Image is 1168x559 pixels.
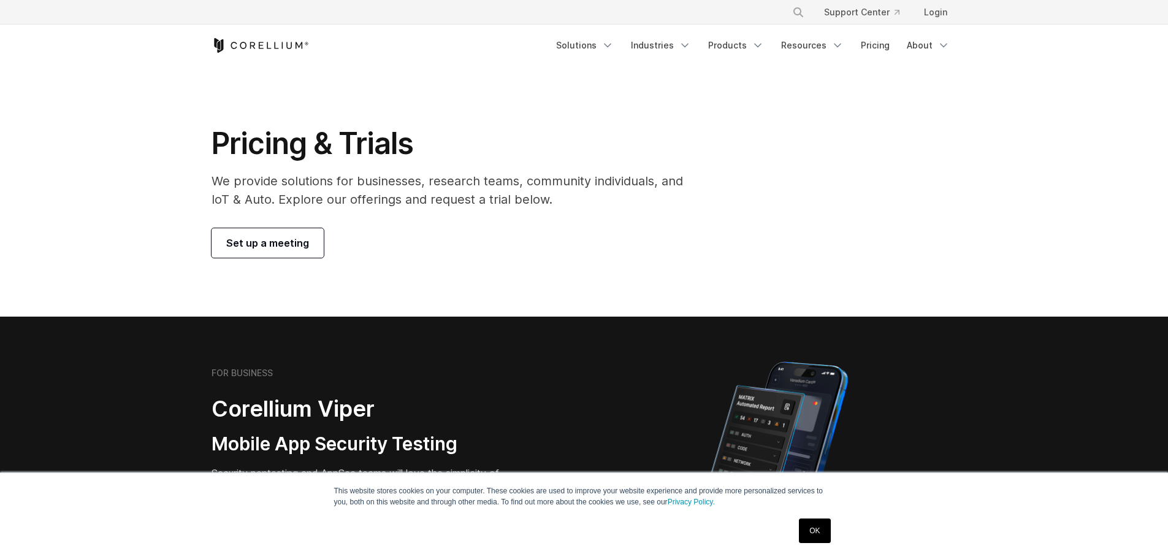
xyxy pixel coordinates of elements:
[914,1,957,23] a: Login
[853,34,897,56] a: Pricing
[212,172,700,209] p: We provide solutions for businesses, research teams, community individuals, and IoT & Auto. Explo...
[212,228,324,258] a: Set up a meeting
[212,433,525,456] h3: Mobile App Security Testing
[701,34,771,56] a: Products
[799,519,830,543] a: OK
[334,485,834,507] p: This website stores cookies on your computer. These cookies are used to improve your website expe...
[668,498,715,506] a: Privacy Policy.
[624,34,698,56] a: Industries
[777,1,957,23] div: Navigation Menu
[212,125,700,162] h1: Pricing & Trials
[549,34,621,56] a: Solutions
[774,34,851,56] a: Resources
[212,395,525,423] h2: Corellium Viper
[212,368,273,379] h6: FOR BUSINESS
[787,1,809,23] button: Search
[212,38,309,53] a: Corellium Home
[899,34,957,56] a: About
[212,466,525,510] p: Security pentesting and AppSec teams will love the simplicity of automated report generation comb...
[549,34,957,56] div: Navigation Menu
[226,236,309,250] span: Set up a meeting
[814,1,909,23] a: Support Center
